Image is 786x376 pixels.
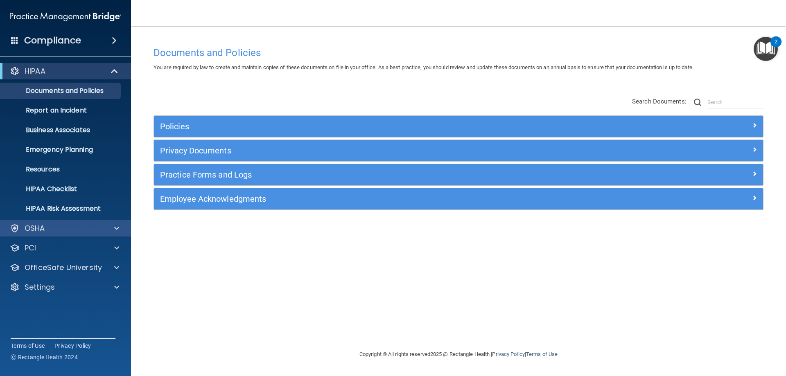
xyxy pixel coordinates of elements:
[11,342,45,350] a: Terms of Use
[160,194,605,203] h5: Employee Acknowledgments
[10,9,121,25] img: PMB logo
[754,37,778,61] button: Open Resource Center, 2 new notifications
[5,106,117,115] p: Report an Incident
[10,66,119,76] a: HIPAA
[707,96,763,108] input: Search
[10,243,119,253] a: PCI
[160,120,757,133] a: Policies
[25,223,45,233] p: OSHA
[25,66,45,76] p: HIPAA
[5,205,117,213] p: HIPAA Risk Assessment
[24,35,81,46] h4: Compliance
[25,282,55,292] p: Settings
[154,64,693,70] span: You are required by law to create and maintain copies of these documents on file in your office. ...
[309,341,608,367] div: Copyright © All rights reserved 2025 @ Rectangle Health | |
[25,263,102,272] p: OfficeSafe University
[5,126,117,134] p: Business Associates
[5,87,117,95] p: Documents and Policies
[154,47,763,58] h4: Documents and Policies
[160,122,605,131] h5: Policies
[5,185,117,193] p: HIPAA Checklist
[492,351,524,357] a: Privacy Policy
[10,223,119,233] a: OSHA
[5,146,117,154] p: Emergency Planning
[694,99,701,106] img: ic-search.3b580494.png
[160,144,757,157] a: Privacy Documents
[54,342,91,350] a: Privacy Policy
[5,165,117,173] p: Resources
[11,353,78,361] span: Ⓒ Rectangle Health 2024
[10,263,119,272] a: OfficeSafe University
[10,282,119,292] a: Settings
[160,192,757,205] a: Employee Acknowledgments
[160,170,605,179] h5: Practice Forms and Logs
[25,243,36,253] p: PCI
[160,168,757,181] a: Practice Forms and Logs
[632,98,687,105] span: Search Documents:
[775,42,777,52] div: 2
[160,146,605,155] h5: Privacy Documents
[526,351,558,357] a: Terms of Use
